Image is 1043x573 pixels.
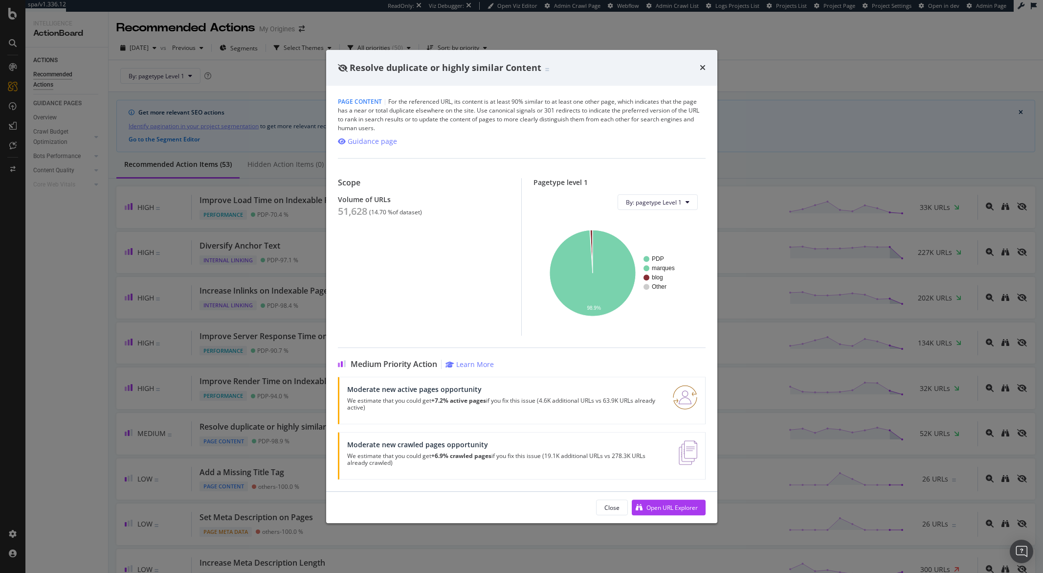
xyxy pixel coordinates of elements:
text: Other [652,284,666,291]
div: Guidance page [348,137,397,146]
div: Open Intercom Messenger [1010,540,1033,563]
a: Learn More [445,360,494,369]
div: Moderate new active pages opportunity [347,385,661,393]
svg: A chart. [541,218,697,328]
a: Guidance page [338,137,397,146]
div: times [700,62,706,74]
div: Scope [338,178,510,187]
div: For the referenced URL, its content is at least 90% similar to at least one other page, which ind... [338,97,706,133]
div: Open URL Explorer [646,504,698,512]
button: Close [596,500,628,515]
p: We estimate that you could get if you fix this issue (4.6K additional URLs vs 63.9K URLs already ... [347,397,661,411]
div: 51,628 [338,206,367,217]
text: 98.9% [587,305,600,311]
strong: +7.2% active pages [431,396,486,405]
img: e5DMFwAAAABJRU5ErkJggg== [679,440,697,465]
p: We estimate that you could get if you fix this issue (19.1K additional URLs vs 278.3K URLs alread... [347,453,667,466]
img: Equal [545,68,549,71]
img: RO06QsNG.png [673,385,697,410]
div: modal [326,50,717,524]
strong: +6.9% crawled pages [431,452,491,460]
div: ( 14.70 % of dataset ) [369,209,422,216]
div: eye-slash [338,64,348,72]
span: Medium Priority Action [351,360,437,369]
text: blog [652,275,663,281]
span: Page Content [338,97,382,106]
span: By: pagetype Level 1 [626,198,682,206]
div: Close [604,504,620,512]
text: marques [652,265,675,272]
span: Resolve duplicate or highly similar Content [350,62,541,73]
div: Moderate new crawled pages opportunity [347,440,667,449]
text: PDP [652,256,664,263]
span: | [383,97,387,106]
div: Pagetype level 1 [533,178,706,186]
div: Learn More [456,360,494,369]
button: Open URL Explorer [632,500,706,515]
div: Volume of URLs [338,195,510,204]
button: By: pagetype Level 1 [618,194,698,210]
